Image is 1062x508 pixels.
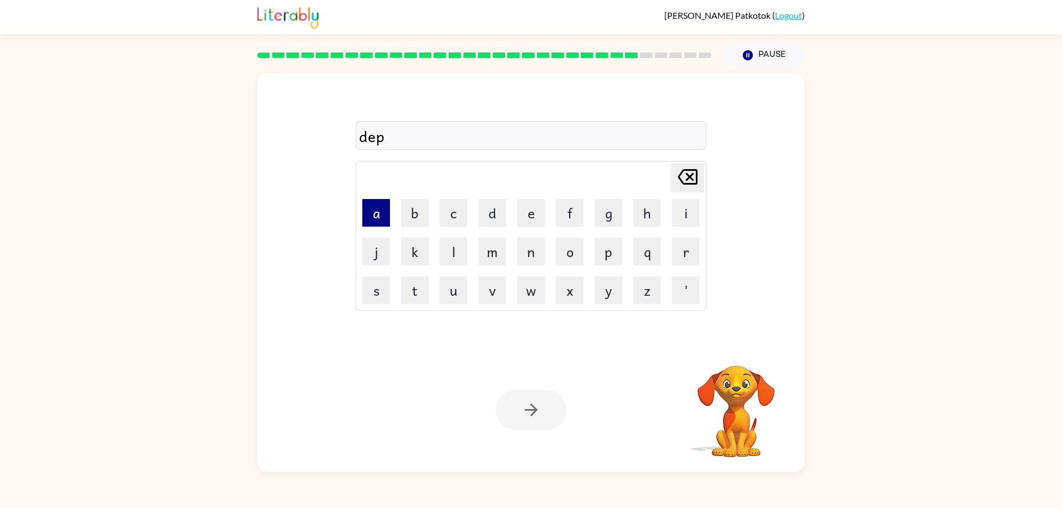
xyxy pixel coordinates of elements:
button: g [595,199,622,227]
button: x [556,276,584,304]
video: Your browser must support playing .mp4 files to use Literably. Please try using another browser. [681,348,792,459]
button: k [401,238,429,265]
button: o [556,238,584,265]
button: z [633,276,661,304]
button: e [517,199,545,227]
button: j [362,238,390,265]
button: u [440,276,467,304]
button: n [517,238,545,265]
button: y [595,276,622,304]
span: [PERSON_NAME] Patkotok [664,10,772,20]
div: dep [359,124,703,148]
button: d [478,199,506,227]
button: h [633,199,661,227]
button: ' [672,276,700,304]
button: m [478,238,506,265]
button: q [633,238,661,265]
button: r [672,238,700,265]
button: p [595,238,622,265]
button: b [401,199,429,227]
button: a [362,199,390,227]
button: t [401,276,429,304]
button: i [672,199,700,227]
button: f [556,199,584,227]
button: w [517,276,545,304]
a: Logout [775,10,802,20]
button: Pause [725,43,805,68]
button: v [478,276,506,304]
img: Literably [257,4,319,29]
button: c [440,199,467,227]
button: s [362,276,390,304]
div: ( ) [664,10,805,20]
button: l [440,238,467,265]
